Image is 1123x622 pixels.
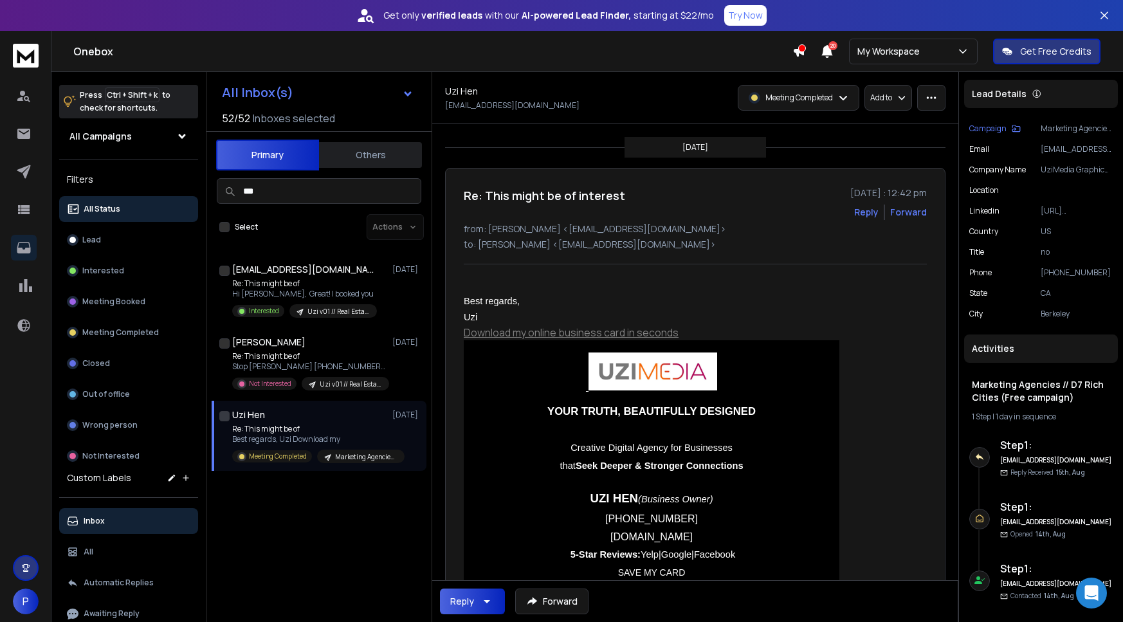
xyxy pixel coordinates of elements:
span: Yelp [641,549,659,560]
p: Campaign [969,123,1007,134]
span: 20 [828,41,837,50]
p: [EMAIL_ADDRESS][DOMAIN_NAME] [1041,144,1113,154]
span: Uzi [464,312,477,322]
p: Awaiting Reply [84,608,140,619]
p: [DATE] : 12:42 pm [850,187,927,199]
span: UZI HEN [590,491,638,505]
p: Get Free Credits [1020,45,1091,58]
button: P [13,589,39,614]
p: Wrong person [82,420,138,430]
p: Not Interested [82,451,140,461]
span: 1 Step [972,411,991,422]
p: CA [1041,288,1113,298]
p: Lead [82,235,101,245]
span: Facebook [694,549,735,560]
div: Reply [450,595,474,608]
div: Activities [964,334,1118,363]
a: YOUR TRUTH, BEAUTIFULLY DESIGNED [547,404,756,418]
a: Google [661,547,691,561]
p: [DATE] [392,410,421,420]
strong: verified leads [421,9,482,22]
strong: AI-powered Lead Finder, [522,9,631,22]
h6: [EMAIL_ADDRESS][DOMAIN_NAME] [1000,579,1113,589]
p: [DATE] [682,142,708,152]
p: US [1041,226,1113,237]
span: 1 day in sequence [996,411,1056,422]
p: Marketing Agencies // D7 Rich Cities (Free campaign) [1041,123,1113,134]
p: from: [PERSON_NAME] <[EMAIL_ADDRESS][DOMAIN_NAME]> [464,223,927,235]
h6: [EMAIL_ADDRESS][DOMAIN_NAME] [1000,517,1113,527]
p: Opened [1010,529,1066,539]
h6: [EMAIL_ADDRESS][DOMAIN_NAME] [1000,455,1113,465]
span: Google [661,549,691,560]
p: no [1041,247,1113,257]
a: Facebook [694,547,735,561]
p: UziMedia Graphic Logo & Web Design [1041,165,1113,175]
button: Closed [59,351,198,376]
p: Phone [969,268,992,278]
span: 14th, Aug [1044,591,1074,600]
span: Seek Deeper & Stronger Connections [576,461,744,471]
button: Inbox [59,508,198,534]
p: Re: This might be of [232,351,387,361]
span: YOUR TRUTH, BEAUTIFULLY DESIGNED [547,405,756,417]
span: 14th, Aug [1036,529,1066,538]
p: Re: This might be of [232,279,377,289]
h6: Step 1 : [1000,437,1113,453]
p: Lead Details [972,87,1027,100]
p: Email [969,144,989,154]
p: Try Now [728,9,763,22]
div: Forward [890,206,927,219]
p: [DATE] [392,264,421,275]
button: Campaign [969,123,1021,134]
span: [PHONE_NUMBER] [605,513,698,524]
p: Out of office [82,389,130,399]
p: Company Name [969,165,1026,175]
p: [DATE] [392,337,421,347]
button: Reply [440,589,505,614]
p: Berkeley [1041,309,1113,319]
span: 52 / 52 [222,111,250,126]
p: Not Interested [249,379,291,389]
p: Interested [249,306,279,316]
button: Forward [515,589,589,614]
h6: Step 1 : [1000,499,1113,515]
p: Get only with our starting at $22/mo [383,9,714,22]
button: Lead [59,227,198,253]
p: Marketing Agencies // D7 Rich Cities (Free campaign) [335,452,397,462]
h1: Uzi Hen [445,85,478,98]
p: Re: This might be of [232,424,387,434]
p: Contacted [1010,591,1074,601]
a: Download my online business card in seconds [464,325,679,340]
button: All [59,539,198,565]
p: [URL][DOMAIN_NAME] [1041,206,1113,216]
a: [DOMAIN_NAME] [610,529,693,544]
button: All Campaigns [59,123,198,149]
p: title [969,247,984,257]
p: Meeting Booked [82,297,145,307]
p: Meeting Completed [765,93,833,103]
p: City [969,309,983,319]
p: Inbox [84,516,105,526]
p: Uzi v01 // Real Estate Agents [307,307,369,316]
p: Best regards, Uzi Download my [232,434,387,444]
p: linkedin [969,206,1000,216]
span: [DOMAIN_NAME] [610,531,693,542]
button: Wrong person [59,412,198,438]
span: that [560,461,575,471]
span: SAVE MY CARD [618,567,686,578]
button: Try Now [724,5,767,26]
span: 5-Star Reviews: [571,549,641,560]
p: Reply Received [1010,468,1085,477]
p: Press to check for shortcuts. [80,89,170,114]
h1: Marketing Agencies // D7 Rich Cities (Free campaign) [972,378,1110,404]
p: Uzi v01 // Real Estate Agents [320,380,381,389]
button: Meeting Booked [59,289,198,315]
a: Yelp [641,547,659,561]
label: Select [235,222,258,232]
p: Country [969,226,998,237]
button: Others [319,141,422,169]
p: Meeting Completed [82,327,159,338]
